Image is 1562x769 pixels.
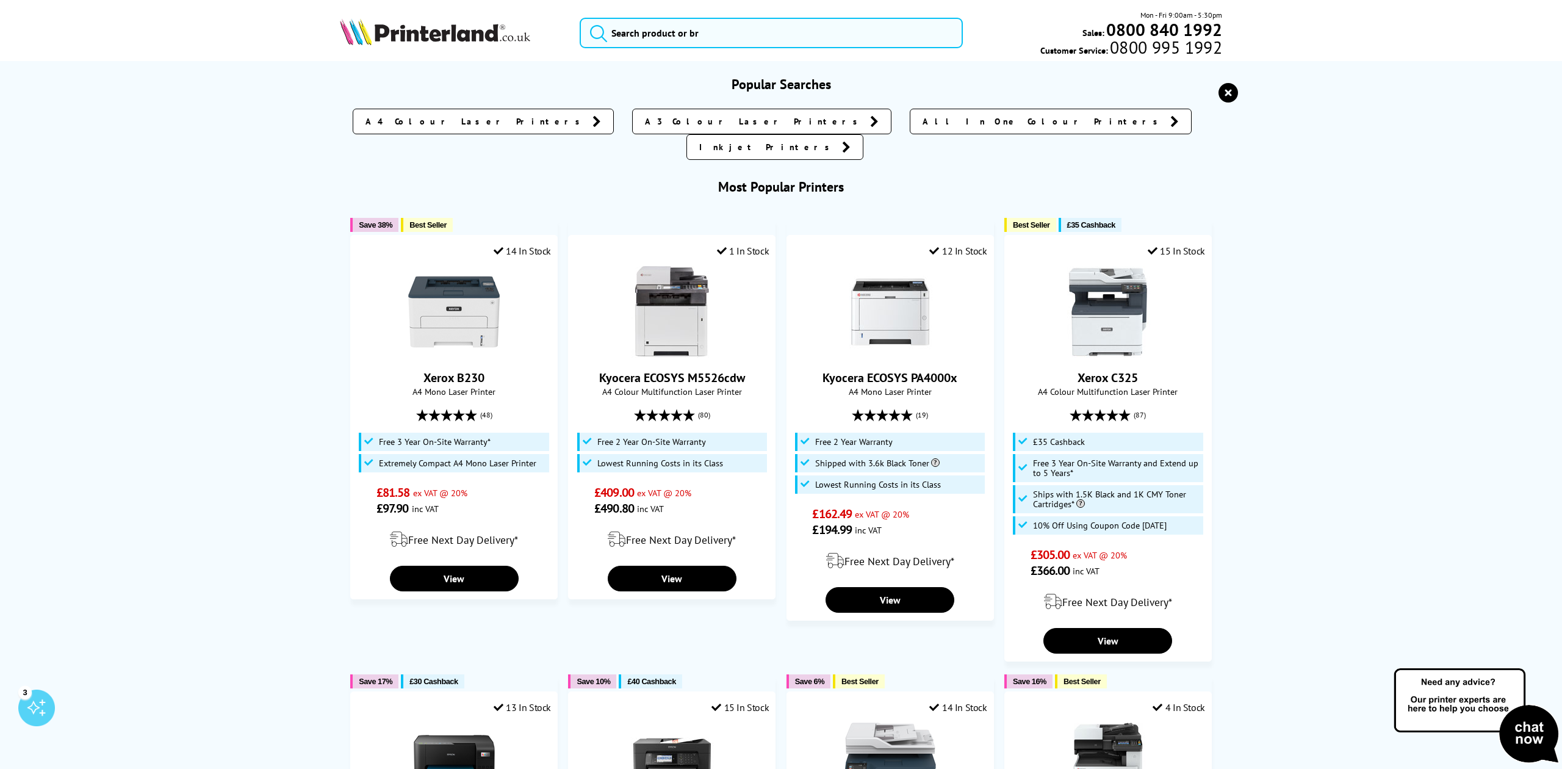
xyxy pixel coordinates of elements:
a: Xerox B230 [423,370,484,386]
div: 14 In Stock [929,701,987,713]
span: Save 16% [1013,677,1046,686]
span: (80) [698,403,710,427]
span: Lowest Running Costs in its Class [815,480,941,489]
span: Free 2 Year On-Site Warranty [597,437,706,447]
div: 14 In Stock [494,245,551,257]
button: Save 16% [1004,674,1053,688]
span: ex VAT @ 20% [413,487,467,499]
a: All In One Colour Printers [910,109,1192,134]
span: Mon - Fri 9:00am - 5:30pm [1140,9,1222,21]
button: Best Seller [833,674,885,688]
img: Open Live Chat window [1391,666,1562,767]
a: View [608,566,736,591]
span: £81.58 [376,485,410,500]
span: A4 Colour Multifunction Laser Printer [1011,386,1205,397]
span: inc VAT [855,524,882,536]
span: (87) [1134,403,1146,427]
div: 13 In Stock [494,701,551,713]
span: £366.00 [1031,563,1070,579]
a: View [826,587,954,613]
img: Kyocera ECOSYS PA4000x [844,266,936,358]
button: Save 6% [786,674,830,688]
span: ex VAT @ 20% [637,487,691,499]
span: ex VAT @ 20% [1073,549,1127,561]
div: modal_delivery [793,544,987,578]
button: £35 Cashback [1059,218,1121,232]
input: Search product or br [580,18,962,48]
span: A4 Mono Laser Printer [357,386,551,397]
span: £194.99 [812,522,852,538]
span: Best Seller [841,677,879,686]
div: 1 In Stock [717,245,769,257]
button: £40 Cashback [619,674,682,688]
span: inc VAT [412,503,439,514]
span: 10% Off Using Coupon Code [DATE] [1033,521,1167,530]
span: Save 17% [359,677,392,686]
a: A3 Colour Laser Printers [632,109,891,134]
span: £97.90 [376,500,409,516]
span: (48) [480,403,492,427]
a: Inkjet Printers [686,134,863,160]
a: Kyocera ECOSYS M5526cdw [626,348,718,360]
span: £35 Cashback [1033,437,1085,447]
span: Free 2 Year Warranty [815,437,893,447]
button: Best Seller [1004,218,1056,232]
button: £30 Cashback [401,674,464,688]
span: Extremely Compact A4 Mono Laser Printer [379,458,536,468]
a: View [1043,628,1172,654]
span: A4 Mono Laser Printer [793,386,987,397]
span: Save 10% [577,677,610,686]
a: View [390,566,519,591]
span: inc VAT [1073,565,1100,577]
img: Xerox C325 [1062,266,1154,358]
span: A3 Colour Laser Printers [645,115,864,128]
a: Xerox C325 [1062,348,1154,360]
div: modal_delivery [357,522,551,557]
span: Sales: [1082,27,1104,38]
span: All In One Colour Printers [923,115,1164,128]
img: Printerland Logo [340,18,530,45]
span: Inkjet Printers [699,141,836,153]
span: A4 Colour Laser Printers [365,115,586,128]
div: modal_delivery [1011,585,1205,619]
span: ex VAT @ 20% [855,508,909,520]
div: 15 In Stock [711,701,769,713]
span: Best Seller [409,220,447,229]
a: Xerox B230 [408,348,500,360]
span: 0800 995 1992 [1108,42,1222,53]
div: modal_delivery [575,522,769,557]
a: Kyocera ECOSYS PA4000x [844,348,936,360]
span: Best Seller [1064,677,1101,686]
span: £409.00 [594,485,634,500]
span: £305.00 [1031,547,1070,563]
span: (19) [916,403,928,427]
button: Save 38% [350,218,398,232]
span: Customer Service: [1040,42,1222,56]
b: 0800 840 1992 [1106,18,1222,41]
span: A4 Colour Multifunction Laser Printer [575,386,769,397]
span: £40 Cashback [627,677,675,686]
span: Save 6% [795,677,824,686]
img: Kyocera ECOSYS M5526cdw [626,266,718,358]
div: 15 In Stock [1148,245,1205,257]
div: 3 [18,685,32,699]
span: Save 38% [359,220,392,229]
span: £30 Cashback [409,677,458,686]
button: Best Seller [1055,674,1107,688]
span: inc VAT [637,503,664,514]
span: £490.80 [594,500,634,516]
span: Shipped with 3.6k Black Toner [815,458,940,468]
a: Kyocera ECOSYS PA4000x [822,370,957,386]
a: Kyocera ECOSYS M5526cdw [599,370,745,386]
span: Ships with 1.5K Black and 1K CMY Toner Cartridges* [1033,489,1200,509]
a: Printerland Logo [340,18,565,48]
h3: Popular Searches [340,76,1222,93]
span: Free 3 Year On-Site Warranty* [379,437,491,447]
img: Xerox B230 [408,266,500,358]
div: 4 In Stock [1153,701,1205,713]
a: Xerox C325 [1078,370,1138,386]
span: Free 3 Year On-Site Warranty and Extend up to 5 Years* [1033,458,1200,478]
button: Save 10% [568,674,616,688]
button: Best Seller [401,218,453,232]
div: 12 In Stock [929,245,987,257]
